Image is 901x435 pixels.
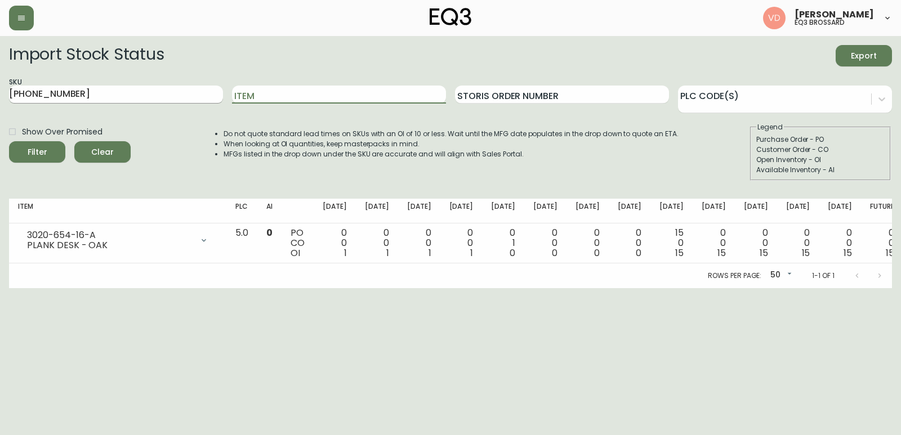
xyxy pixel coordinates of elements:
span: 0 [266,226,273,239]
th: [DATE] [819,199,861,223]
span: 0 [594,246,600,259]
span: 1 [470,246,473,259]
span: 1 [429,246,431,259]
th: PLC [226,199,257,223]
span: Show Over Promised [22,126,102,138]
button: Export [836,45,892,66]
li: When looking at OI quantities, keep masterpacks in mind. [224,139,679,149]
div: Customer Order - CO [756,145,885,155]
th: Item [9,199,226,223]
div: 0 0 [786,228,810,258]
span: 15 [760,246,768,259]
div: 0 0 [576,228,600,258]
img: 34cbe8de67806989076631741e6a7c6b [763,7,786,29]
td: 5.0 [226,223,257,263]
span: 15 [844,246,852,259]
th: [DATE] [314,199,356,223]
span: OI [291,246,300,259]
th: [DATE] [567,199,609,223]
span: Export [845,49,883,63]
div: Purchase Order - PO [756,134,885,145]
div: 0 1 [491,228,515,258]
span: 0 [552,246,557,259]
div: 3020-654-16-APLANK DESK - OAK [18,228,217,253]
span: Clear [83,145,122,159]
div: 0 0 [449,228,474,258]
div: 0 0 [533,228,557,258]
div: PLANK DESK - OAK [27,240,193,250]
th: AI [257,199,282,223]
span: 15 [802,246,810,259]
div: 0 0 [744,228,768,258]
th: [DATE] [650,199,693,223]
h5: eq3 brossard [795,19,845,26]
span: 15 [717,246,726,259]
p: Rows per page: [708,271,761,281]
li: Do not quote standard lead times on SKUs with an OI of 10 or less. Wait until the MFG date popula... [224,129,679,139]
div: 15 0 [659,228,684,258]
div: 0 0 [702,228,726,258]
span: 15 [886,246,894,259]
div: 0 0 [870,228,894,258]
div: Open Inventory - OI [756,155,885,165]
div: Filter [28,145,47,159]
th: [DATE] [609,199,651,223]
span: 15 [675,246,684,259]
div: 3020-654-16-A [27,230,193,240]
div: 0 0 [407,228,431,258]
div: 0 0 [618,228,642,258]
span: 1 [344,246,347,259]
div: 0 0 [365,228,389,258]
th: [DATE] [398,199,440,223]
li: MFGs listed in the drop down under the SKU are accurate and will align with Sales Portal. [224,149,679,159]
span: [PERSON_NAME] [795,10,874,19]
th: [DATE] [482,199,524,223]
div: 50 [766,266,794,285]
legend: Legend [756,122,784,132]
img: logo [430,8,471,26]
th: [DATE] [524,199,567,223]
div: 0 0 [323,228,347,258]
p: 1-1 of 1 [812,271,835,281]
div: PO CO [291,228,305,258]
div: Available Inventory - AI [756,165,885,175]
th: [DATE] [777,199,819,223]
th: [DATE] [356,199,398,223]
span: 1 [386,246,389,259]
div: 0 0 [828,228,852,258]
th: [DATE] [440,199,483,223]
span: 0 [636,246,641,259]
button: Filter [9,141,65,163]
th: [DATE] [693,199,735,223]
th: [DATE] [735,199,777,223]
span: 0 [510,246,515,259]
h2: Import Stock Status [9,45,164,66]
button: Clear [74,141,131,163]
